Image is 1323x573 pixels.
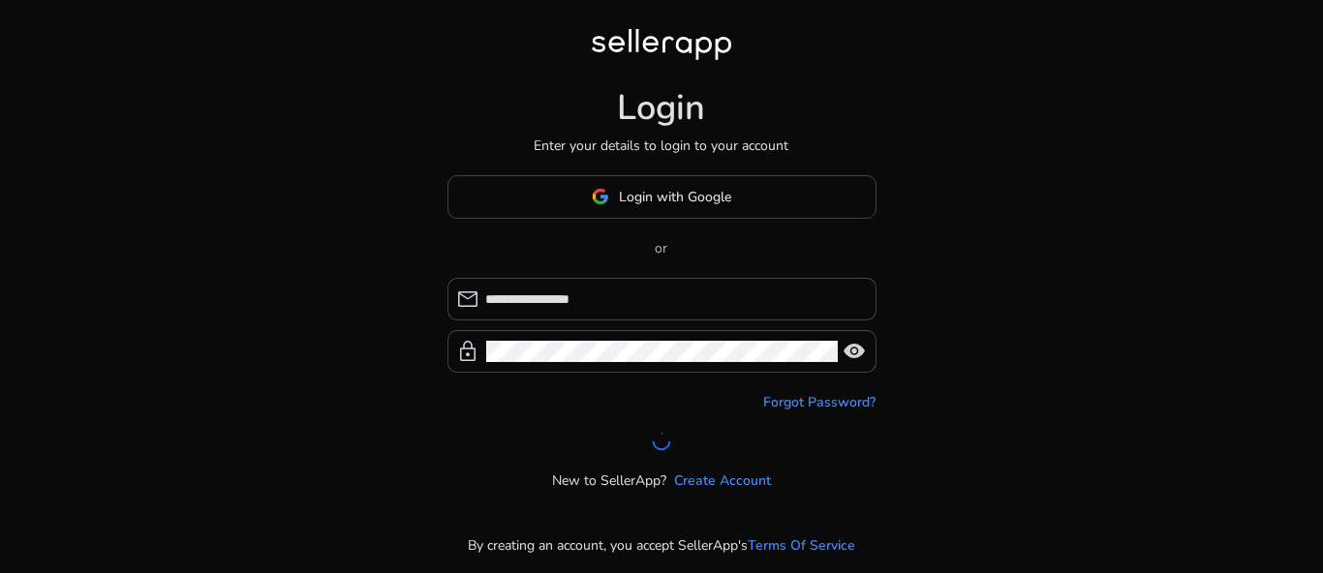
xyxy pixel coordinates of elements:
p: Enter your details to login to your account [535,136,789,156]
span: Login with Google [619,187,731,207]
a: Create Account [674,470,771,491]
span: lock [457,340,480,363]
a: Terms Of Service [748,535,855,556]
h1: Login [618,87,706,129]
p: New to SellerApp? [552,470,666,491]
span: mail [457,287,480,311]
span: visibility [844,340,867,363]
a: Forgot Password? [764,392,877,412]
button: Login with Google [447,175,877,219]
p: or [447,238,877,258]
img: google-logo.svg [592,188,609,205]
